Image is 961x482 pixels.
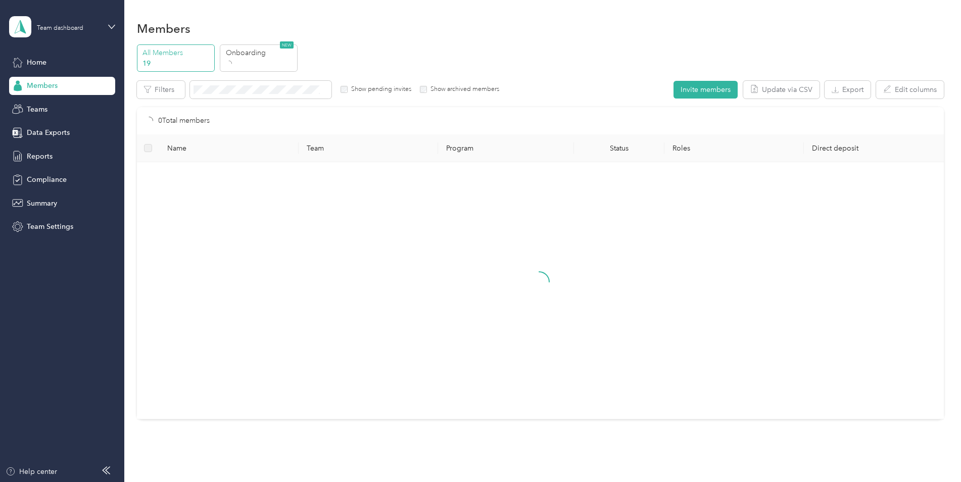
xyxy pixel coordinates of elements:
[27,221,73,232] span: Team Settings
[825,81,871,99] button: Export
[142,58,211,69] p: 19
[438,134,574,162] th: Program
[27,151,53,162] span: Reports
[27,80,58,91] span: Members
[348,85,411,94] label: Show pending invites
[427,85,499,94] label: Show archived members
[904,425,961,482] iframe: Everlance-gr Chat Button Frame
[27,104,47,115] span: Teams
[27,198,57,209] span: Summary
[6,466,57,477] button: Help center
[142,47,211,58] p: All Members
[37,25,83,31] div: Team dashboard
[27,174,67,185] span: Compliance
[743,81,820,99] button: Update via CSV
[674,81,738,99] button: Invite members
[137,81,185,99] button: Filters
[27,57,46,68] span: Home
[280,41,294,49] span: NEW
[158,115,210,126] p: 0 Total members
[27,127,70,138] span: Data Exports
[226,47,295,58] p: Onboarding
[159,134,299,162] th: Name
[574,134,664,162] th: Status
[299,134,438,162] th: Team
[664,134,804,162] th: Roles
[876,81,944,99] button: Edit columns
[804,134,943,162] th: Direct deposit
[167,144,291,153] span: Name
[137,23,190,34] h1: Members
